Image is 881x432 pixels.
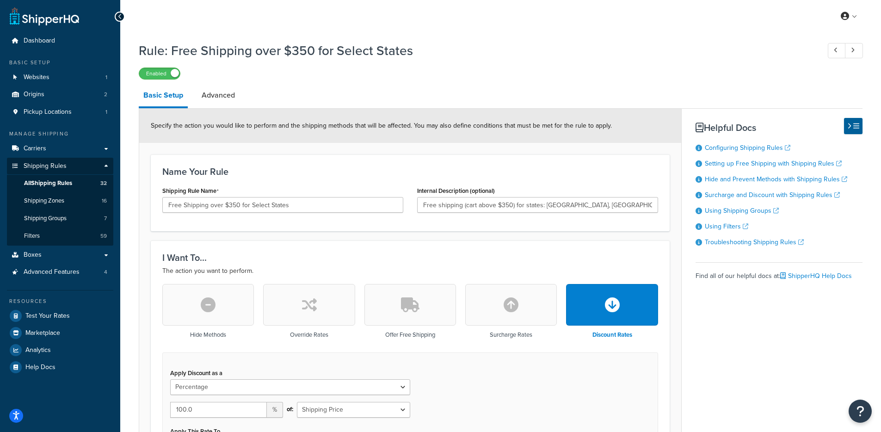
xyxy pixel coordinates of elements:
[7,228,113,245] li: Filters
[24,197,64,205] span: Shipping Zones
[7,130,113,138] div: Manage Shipping
[844,118,863,134] button: Hide Help Docs
[162,253,658,263] h3: I Want To...
[105,74,107,81] span: 1
[705,190,840,200] a: Surcharge and Discount with Shipping Rules
[7,59,113,67] div: Basic Setup
[24,145,46,153] span: Carriers
[696,123,863,133] h3: Helpful Docs
[104,91,107,99] span: 2
[385,332,435,338] h3: Offer Free Shipping
[104,215,107,222] span: 7
[7,342,113,358] a: Analytics
[24,179,72,187] span: All Shipping Rules
[417,187,495,194] label: Internal Description (optional)
[24,268,80,276] span: Advanced Features
[7,264,113,281] li: Advanced Features
[24,74,49,81] span: Websites
[162,167,658,177] h3: Name Your Rule
[7,192,113,210] li: Shipping Zones
[7,32,113,49] a: Dashboard
[7,158,113,175] a: Shipping Rules
[24,215,67,222] span: Shipping Groups
[7,297,113,305] div: Resources
[139,68,180,79] label: Enabled
[7,69,113,86] a: Websites1
[7,158,113,246] li: Shipping Rules
[139,42,811,60] h1: Rule: Free Shipping over $350 for Select States
[828,43,846,58] a: Previous Record
[7,228,113,245] a: Filters59
[24,108,72,116] span: Pickup Locations
[7,264,113,281] a: Advanced Features4
[24,251,42,259] span: Boxes
[705,222,748,231] a: Using Filters
[849,400,872,423] button: Open Resource Center
[705,143,790,153] a: Configuring Shipping Rules
[7,210,113,227] li: Shipping Groups
[100,232,107,240] span: 59
[7,247,113,264] a: Boxes
[7,308,113,324] a: Test Your Rates
[705,174,847,184] a: Hide and Prevent Methods with Shipping Rules
[24,232,40,240] span: Filters
[592,332,632,338] h3: Discount Rates
[25,346,51,354] span: Analytics
[7,104,113,121] a: Pickup Locations1
[100,179,107,187] span: 32
[151,121,612,130] span: Specify the action you would like to perform and the shipping methods that will be affected. You ...
[102,197,107,205] span: 16
[490,332,532,338] h3: Surcharge Rates
[290,332,328,338] h3: Override Rates
[25,312,70,320] span: Test Your Rates
[7,192,113,210] a: Shipping Zones16
[705,159,842,168] a: Setting up Free Shipping with Shipping Rules
[287,403,293,416] span: of:
[705,206,779,216] a: Using Shipping Groups
[7,104,113,121] li: Pickup Locations
[7,140,113,157] a: Carriers
[25,329,60,337] span: Marketplace
[7,175,113,192] a: AllShipping Rules32
[24,162,67,170] span: Shipping Rules
[7,86,113,103] a: Origins2
[696,262,863,283] div: Find all of our helpful docs at:
[7,86,113,103] li: Origins
[162,187,219,195] label: Shipping Rule Name
[7,210,113,227] a: Shipping Groups7
[170,370,222,376] label: Apply Discount as a
[24,91,44,99] span: Origins
[7,69,113,86] li: Websites
[139,84,188,108] a: Basic Setup
[25,364,55,371] span: Help Docs
[24,37,55,45] span: Dashboard
[845,43,863,58] a: Next Record
[105,108,107,116] span: 1
[780,271,852,281] a: ShipperHQ Help Docs
[197,84,240,106] a: Advanced
[267,402,283,418] span: %
[7,359,113,376] a: Help Docs
[190,332,226,338] h3: Hide Methods
[162,265,658,277] p: The action you want to perform.
[705,237,804,247] a: Troubleshooting Shipping Rules
[104,268,107,276] span: 4
[7,325,113,341] a: Marketplace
